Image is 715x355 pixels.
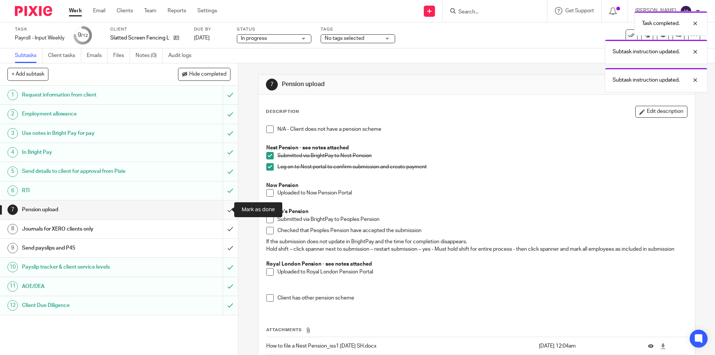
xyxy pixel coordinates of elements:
[7,128,18,139] div: 3
[7,68,48,80] button: + Add subtask
[22,300,151,311] h1: Client Due Diligence
[277,163,687,171] p: Log on to Nest portal to confirm submission and create payment
[194,35,210,41] span: [DATE]
[197,7,217,15] a: Settings
[22,204,151,215] h1: Pension upload
[78,31,88,39] div: 9
[266,79,278,91] div: 7
[277,216,687,223] p: Submitted via BrightPay to Peoples Pension
[15,6,52,16] img: Pixie
[7,224,18,234] div: 8
[266,109,299,115] p: Description
[189,72,226,77] span: Hide completed
[48,48,81,63] a: Client tasks
[110,26,185,32] label: Client
[7,186,18,196] div: 6
[7,281,18,292] div: 11
[277,294,687,302] p: Client has other pension scheme
[266,262,372,267] strong: Royal London Pension - see notes attached
[660,342,666,350] a: Download
[277,227,687,234] p: Checked that Peoples Pension have accepted the submission
[87,48,108,63] a: Emails
[277,189,687,197] p: Uploaded to Now Pension Portal
[93,7,105,15] a: Email
[15,26,64,32] label: Task
[321,26,395,32] label: Tags
[22,166,151,177] h1: Send details to client for approval from Pixie
[7,109,18,120] div: 2
[635,106,687,118] button: Edit description
[22,108,151,120] h1: Employment allowance
[69,7,82,15] a: Work
[22,128,151,139] h1: Use notes in Bright Pay for pay
[15,48,42,63] a: Subtasks
[266,245,687,253] p: Hold shift – click spanner next to submission – restart submission – yes - Must hold shift for en...
[325,36,364,41] span: No tags selected
[22,243,151,254] h1: Send payslips and P45
[178,68,231,80] button: Hide completed
[7,262,18,272] div: 10
[266,145,349,150] strong: Nest Pension - see notes attached
[15,34,64,42] div: Payroll - Input Weekly
[539,342,637,350] p: [DATE] 12:04am
[22,224,151,235] h1: Journals for XERO clients only
[22,262,151,273] h1: Payslip tracker & client service levels
[168,48,197,63] a: Audit logs
[266,238,687,245] p: If the submission does not update in BrightPay and the time for completion disappears.
[642,20,680,27] p: Task completed.
[282,80,493,88] h1: Pension upload
[144,7,156,15] a: Team
[680,5,692,17] img: svg%3E
[22,281,151,292] h1: AOE/DEA
[81,34,88,38] small: /12
[117,7,133,15] a: Clients
[613,76,680,84] p: Subtask instruction updated.
[266,328,302,332] span: Attachments
[7,243,18,253] div: 9
[237,26,311,32] label: Status
[22,147,151,158] h1: In Bright Pay
[7,205,18,215] div: 7
[7,167,18,177] div: 5
[22,185,151,196] h1: RTI
[7,90,18,100] div: 1
[136,48,163,63] a: Notes (0)
[22,89,151,101] h1: Request information from client
[241,36,267,41] span: In progress
[266,209,308,214] strong: People's Pension
[168,7,186,15] a: Reports
[266,342,535,350] p: How to file a Nest Pension_iss1 [DATE] SH.docx
[277,126,687,133] p: N/A - Client does not have a pension scheme
[266,183,298,188] strong: Now Pension
[277,152,687,159] p: Submitted via BrightPay to Nest Pension
[194,26,228,32] label: Due by
[277,268,687,276] p: Uploaded to Royal London Pension Portal
[7,300,18,311] div: 12
[110,34,170,42] p: Slatted Screen Fencing Ltd
[113,48,130,63] a: Files
[613,48,680,56] p: Subtask instruction updated.
[7,147,18,158] div: 4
